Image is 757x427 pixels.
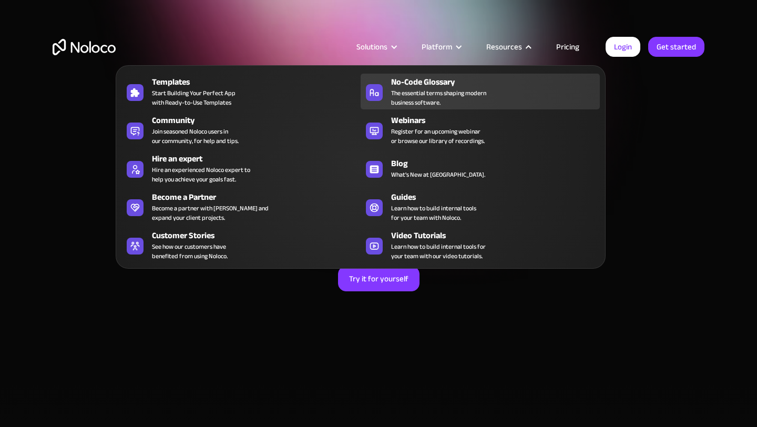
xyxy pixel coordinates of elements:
a: TemplatesStart Building Your Perfect Appwith Ready-to-Use Templates [121,74,361,109]
h1: Business App Builder [53,116,704,124]
span: Learn how to build internal tools for your team with our video tutorials. [391,242,486,261]
div: Solutions [343,40,408,54]
div: Resources [473,40,543,54]
div: Hire an expert [152,152,365,165]
span: Register for an upcoming webinar or browse our library of recordings. [391,127,485,146]
a: Login [606,37,640,57]
div: Platform [408,40,473,54]
div: Guides [391,191,605,204]
div: Blog [391,157,605,170]
div: Become a Partner [152,191,365,204]
span: See how our customers have benefited from using Noloco. [152,242,228,261]
span: Join seasoned Noloco users in our community, for help and tips. [152,127,239,146]
span: Start Building Your Perfect App with Ready-to-Use Templates [152,88,236,107]
div: Platform [422,40,452,54]
a: Video TutorialsLearn how to build internal tools foryour team with our video tutorials. [361,227,600,263]
span: What's New at [GEOGRAPHIC_DATA]. [391,170,485,179]
div: No-Code Glossary [391,76,605,88]
div: Templates [152,76,365,88]
a: Get started [648,37,704,57]
a: home [53,39,116,55]
nav: Resources [116,50,606,269]
a: Become a PartnerBecome a partner with [PERSON_NAME] andexpand your client projects. [121,189,361,225]
div: Resources [486,40,522,54]
div: Customer Stories [152,229,365,242]
a: No-Code GlossaryThe essential terms shaping modernbusiness software. [361,74,600,109]
span: The essential terms shaping modern business software. [391,88,486,107]
div: Become a partner with [PERSON_NAME] and expand your client projects. [152,204,269,222]
a: WebinarsRegister for an upcoming webinaror browse our library of recordings. [361,112,600,148]
a: Customer StoriesSee how our customers havebenefited from using Noloco. [121,227,361,263]
a: GuidesLearn how to build internal toolsfor your team with Noloco. [361,189,600,225]
div: Community [152,114,365,127]
div: Video Tutorials [391,229,605,242]
div: Solutions [356,40,387,54]
a: Pricing [543,40,592,54]
h2: Build Custom Internal Tools to Streamline Business Operations [53,135,704,198]
a: CommunityJoin seasoned Noloco users inour community, for help and tips. [121,112,361,148]
a: Try it for yourself [338,266,420,291]
div: Hire an experienced Noloco expert to help you achieve your goals fast. [152,165,250,184]
a: BlogWhat's New at [GEOGRAPHIC_DATA]. [361,150,600,186]
div: Webinars [391,114,605,127]
a: Hire an expertHire an experienced Noloco expert tohelp you achieve your goals fast. [121,150,361,186]
span: Learn how to build internal tools for your team with Noloco. [391,204,476,222]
